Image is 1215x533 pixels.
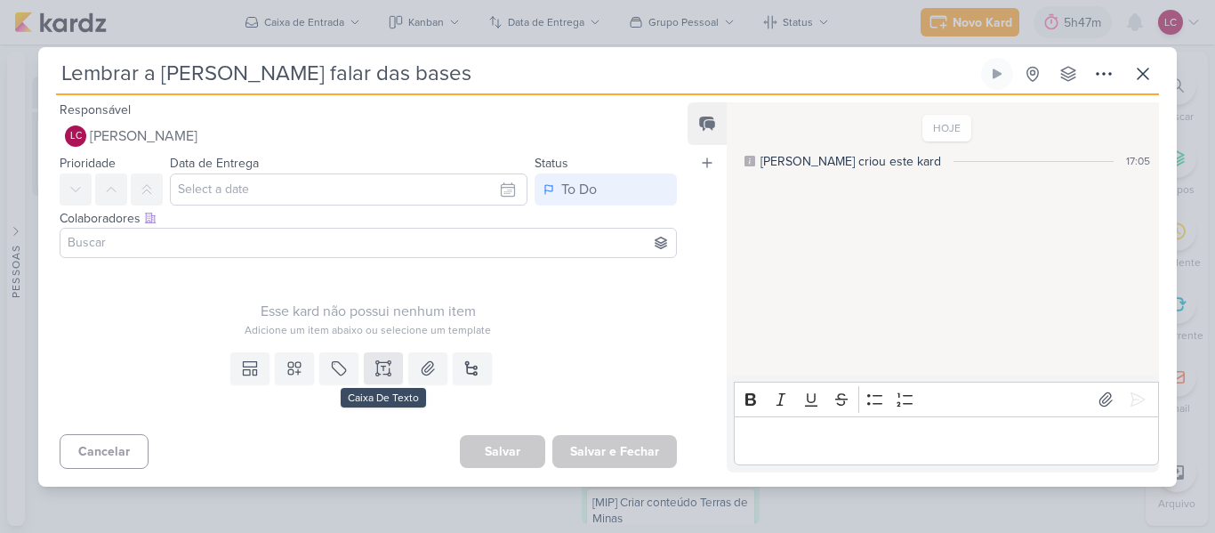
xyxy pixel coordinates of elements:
div: Caixa De Texto [341,388,426,408]
div: Esse kard não possui nenhum item [60,301,677,322]
label: Data de Entrega [170,156,259,171]
div: Adicione um item abaixo ou selecione um template [60,322,677,338]
input: Select a date [170,174,527,206]
div: Laís Costa [65,125,86,147]
button: LC [PERSON_NAME] [60,120,677,152]
button: To Do [535,174,677,206]
input: Kard Sem Título [56,58,978,90]
div: Colaboradores [60,209,677,228]
span: [PERSON_NAME] [90,125,197,147]
input: Buscar [64,232,672,254]
div: To Do [561,179,597,200]
div: Editor toolbar [734,382,1159,416]
div: Ligar relógio [990,67,1004,81]
div: [PERSON_NAME] criou este kard [760,152,941,171]
p: LC [70,132,82,141]
label: Responsável [60,102,131,117]
label: Prioridade [60,156,116,171]
button: Cancelar [60,434,149,469]
label: Status [535,156,568,171]
div: Editor editing area: main [734,416,1159,465]
div: 17:05 [1126,153,1150,169]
